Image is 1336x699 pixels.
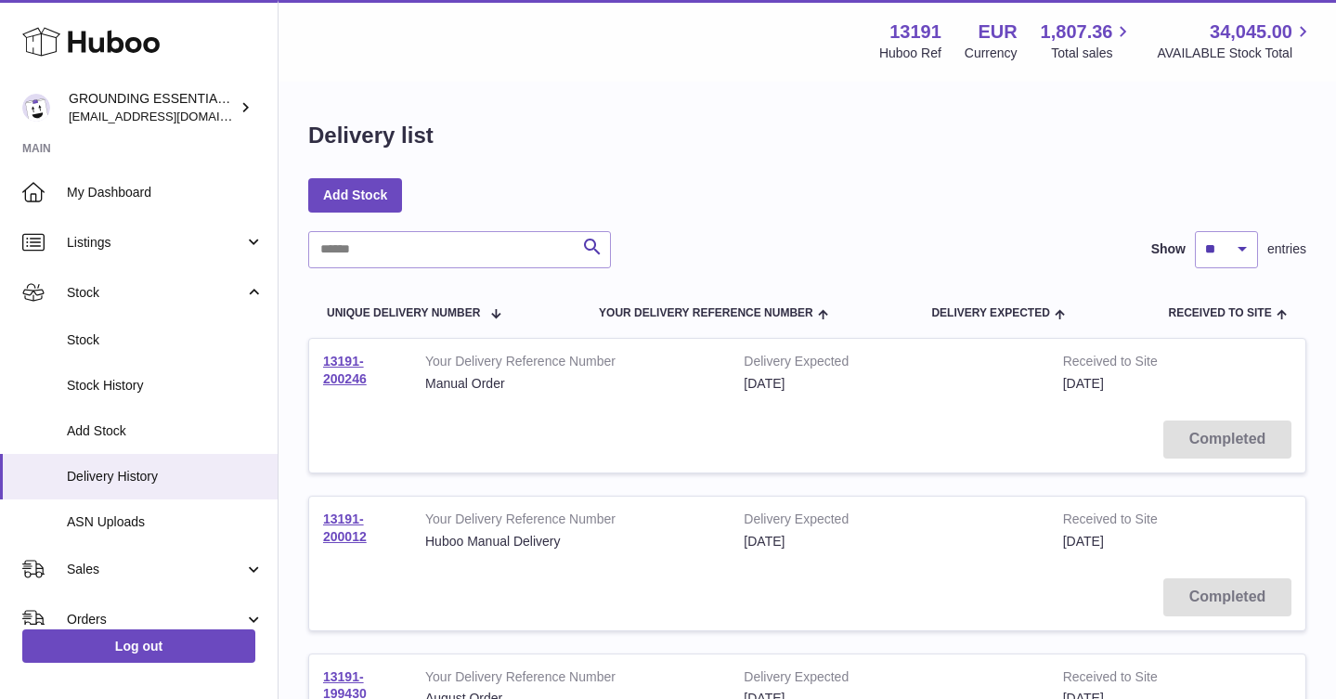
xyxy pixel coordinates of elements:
a: 34,045.00 AVAILABLE Stock Total [1157,19,1314,62]
span: Stock History [67,377,264,395]
span: Sales [67,561,244,578]
span: Orders [67,611,244,628]
span: Stock [67,331,264,349]
span: Listings [67,234,244,252]
span: [DATE] [1063,534,1104,549]
a: Add Stock [308,178,402,212]
strong: Your Delivery Reference Number [425,353,716,375]
strong: Delivery Expected [744,511,1034,533]
a: Log out [22,629,255,663]
span: Unique Delivery Number [327,307,480,319]
span: ASN Uploads [67,513,264,531]
h1: Delivery list [308,121,434,150]
span: [DATE] [1063,376,1104,391]
span: Delivery Expected [931,307,1049,319]
strong: Received to Site [1063,668,1214,691]
a: 1,807.36 Total sales [1041,19,1135,62]
a: 13191-200246 [323,354,367,386]
strong: Received to Site [1063,511,1214,533]
span: My Dashboard [67,184,264,201]
a: 13191-200012 [323,511,367,544]
span: [EMAIL_ADDRESS][DOMAIN_NAME] [69,109,273,123]
strong: Delivery Expected [744,353,1034,375]
div: Huboo Manual Delivery [425,533,716,550]
span: 34,045.00 [1210,19,1292,45]
span: entries [1267,240,1306,258]
span: Stock [67,284,244,302]
div: Manual Order [425,375,716,393]
strong: 13191 [889,19,941,45]
span: 1,807.36 [1041,19,1113,45]
strong: Delivery Expected [744,668,1034,691]
span: Received to Site [1169,307,1272,319]
img: espenwkopperud@gmail.com [22,94,50,122]
span: Delivery History [67,468,264,485]
div: [DATE] [744,375,1034,393]
div: Huboo Ref [879,45,941,62]
span: AVAILABLE Stock Total [1157,45,1314,62]
strong: Received to Site [1063,353,1214,375]
label: Show [1151,240,1186,258]
div: [DATE] [744,533,1034,550]
span: Your Delivery Reference Number [599,307,813,319]
strong: Your Delivery Reference Number [425,668,716,691]
strong: Your Delivery Reference Number [425,511,716,533]
strong: EUR [978,19,1017,45]
span: Total sales [1051,45,1134,62]
div: Currency [965,45,1018,62]
div: GROUNDING ESSENTIALS INTERNATIONAL SLU [69,90,236,125]
span: Add Stock [67,422,264,440]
